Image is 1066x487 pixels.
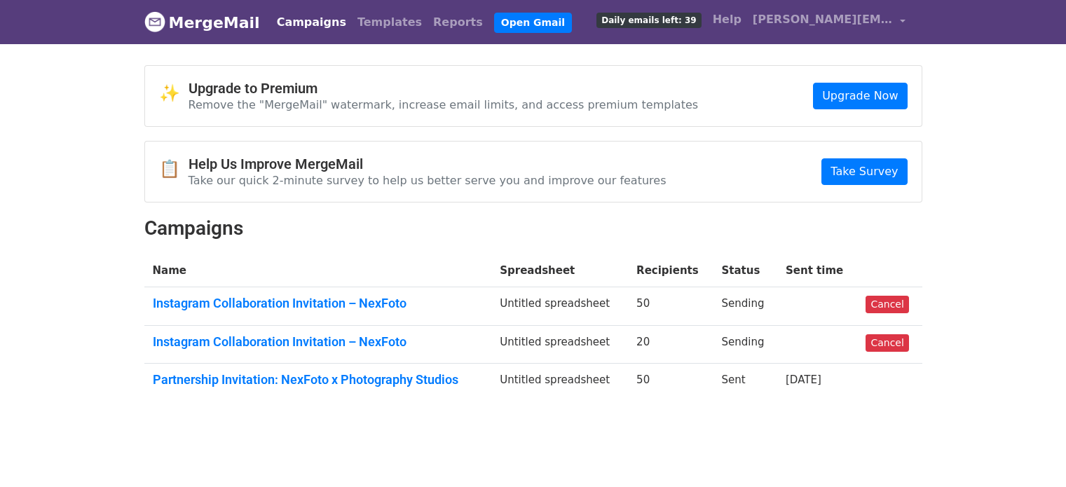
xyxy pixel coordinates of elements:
h4: Help Us Improve MergeMail [189,156,667,172]
td: Sending [713,287,777,326]
a: Cancel [866,334,908,352]
img: MergeMail logo [144,11,165,32]
h4: Upgrade to Premium [189,80,699,97]
a: Instagram Collaboration Invitation – NexFoto [153,334,484,350]
th: Status [713,254,777,287]
a: MergeMail [144,8,260,37]
a: [DATE] [786,373,821,386]
th: Sent time [777,254,857,287]
span: ✨ [159,83,189,104]
th: Name [144,254,492,287]
a: Help [707,6,747,34]
th: Recipients [628,254,713,287]
a: Take Survey [821,158,907,185]
a: Open Gmail [494,13,572,33]
td: 20 [628,325,713,364]
span: [PERSON_NAME][EMAIL_ADDRESS][DOMAIN_NAME] [753,11,893,28]
span: 📋 [159,159,189,179]
a: Templates [352,8,428,36]
th: Spreadsheet [491,254,628,287]
td: Sent [713,364,777,402]
a: Cancel [866,296,908,313]
td: 50 [628,364,713,402]
td: Untitled spreadsheet [491,325,628,364]
a: [PERSON_NAME][EMAIL_ADDRESS][DOMAIN_NAME] [747,6,911,39]
a: Campaigns [271,8,352,36]
a: Daily emails left: 39 [591,6,706,34]
td: 50 [628,287,713,326]
a: Partnership Invitation: NexFoto x Photography Studios [153,372,484,387]
td: Untitled spreadsheet [491,364,628,402]
a: Reports [428,8,488,36]
a: Upgrade Now [813,83,907,109]
p: Remove the "MergeMail" watermark, increase email limits, and access premium templates [189,97,699,112]
h2: Campaigns [144,217,922,240]
a: Instagram Collaboration Invitation – NexFoto [153,296,484,311]
td: Sending [713,325,777,364]
td: Untitled spreadsheet [491,287,628,326]
p: Take our quick 2-minute survey to help us better serve you and improve our features [189,173,667,188]
span: Daily emails left: 39 [596,13,701,28]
